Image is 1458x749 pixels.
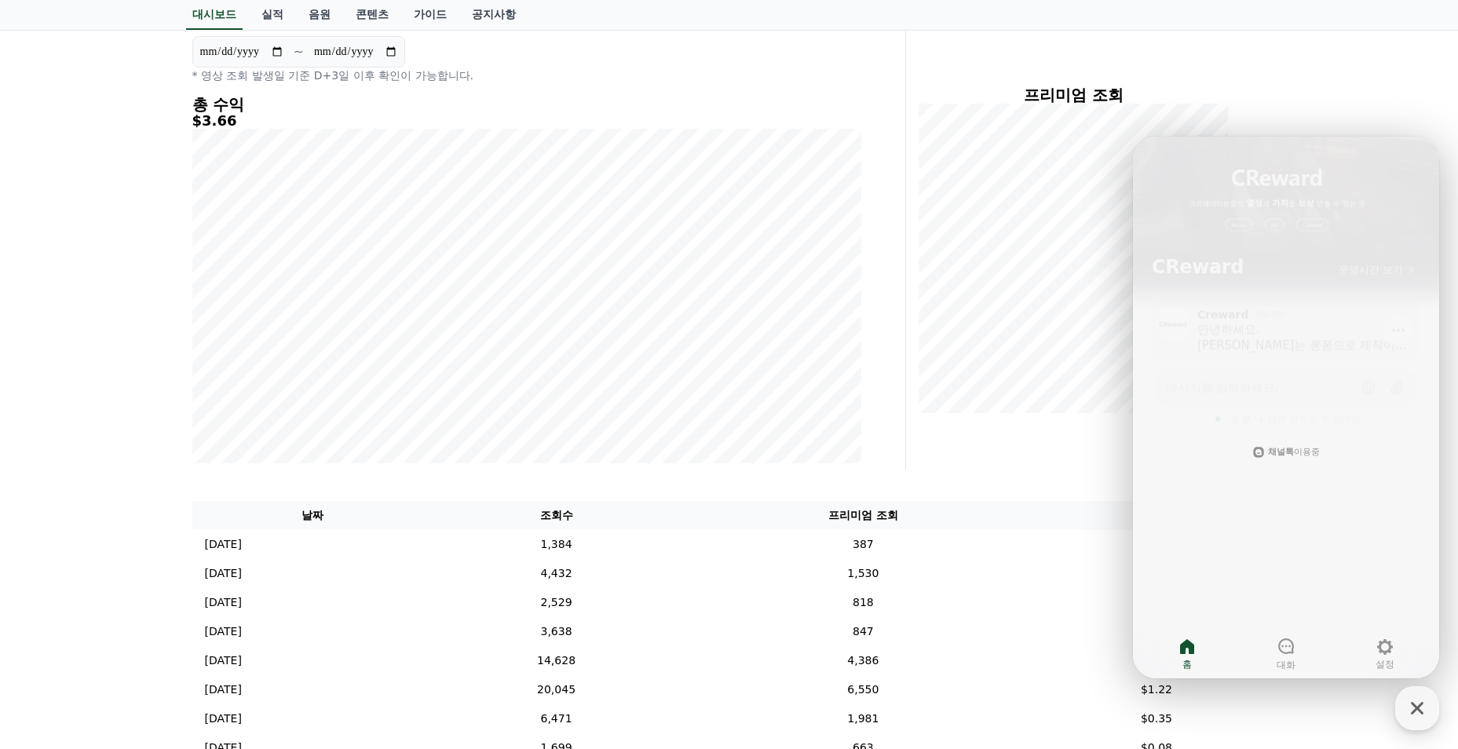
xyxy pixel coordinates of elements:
[205,536,242,553] p: [DATE]
[205,711,242,727] p: [DATE]
[1047,675,1266,704] td: $1.22
[679,617,1047,646] td: 847
[679,588,1047,617] td: 818
[433,617,680,646] td: 3,638
[1047,501,1266,530] th: 수익
[1047,646,1266,675] td: $0.6
[205,623,242,640] p: [DATE]
[679,646,1047,675] td: 4,386
[205,594,242,611] p: [DATE]
[192,96,861,113] h4: 총 수익
[1133,137,1439,678] iframe: Channel chat
[1047,617,1266,646] td: $0.09
[679,530,1047,559] td: 387
[433,530,680,559] td: 1,384
[205,565,242,582] p: [DATE]
[433,588,680,617] td: 2,529
[433,675,680,704] td: 20,045
[679,559,1047,588] td: 1,530
[205,652,242,669] p: [DATE]
[433,704,680,733] td: 6,471
[679,675,1047,704] td: 6,550
[1047,588,1266,617] td: $0.12
[919,86,1229,104] h4: 프리미엄 조회
[294,42,304,61] p: ~
[192,68,861,83] p: * 영상 조회 발생일 기준 D+3일 이후 확인이 가능합니다.
[679,501,1047,530] th: 프리미엄 조회
[1047,530,1266,559] td: $0.06
[1047,704,1266,733] td: $0.35
[1047,559,1266,588] td: $0.28
[433,501,680,530] th: 조회수
[433,559,680,588] td: 4,432
[192,113,861,129] h5: $3.66
[679,704,1047,733] td: 1,981
[205,681,242,698] p: [DATE]
[433,646,680,675] td: 14,628
[192,501,433,530] th: 날짜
